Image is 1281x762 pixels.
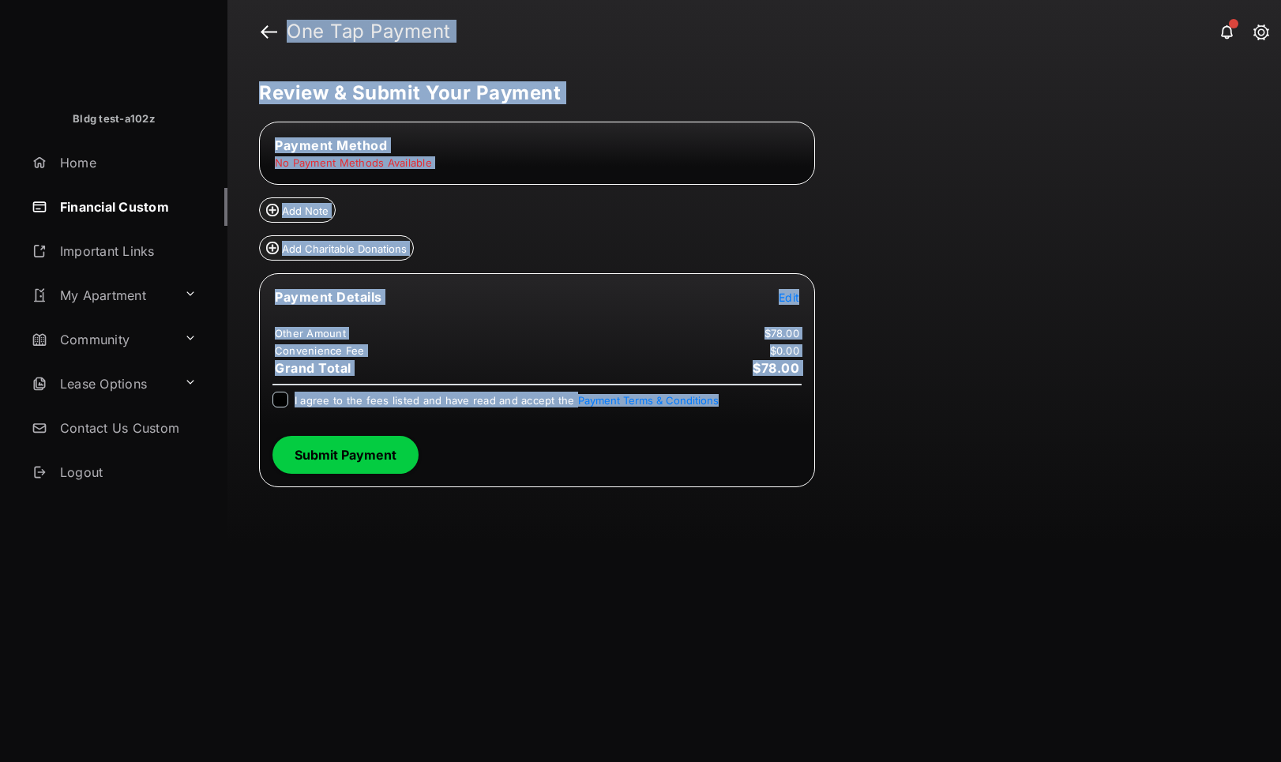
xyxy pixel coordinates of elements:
td: Other Amount [274,326,347,340]
td: No Payment Methods Available [274,156,433,170]
a: Logout [25,453,227,491]
a: Contact Us Custom [25,409,227,447]
p: Bldg test-a102z [73,111,155,127]
button: Submit Payment [272,436,419,474]
a: My Apartment [25,276,178,314]
span: $78.00 [753,360,799,376]
a: Home [25,144,227,182]
a: Lease Options [25,365,178,403]
span: I agree to the fees listed and have read and accept the [295,394,719,407]
td: $0.00 [769,343,800,358]
span: Payment Details [275,289,382,305]
a: Community [25,321,178,358]
strong: One Tap Payment [287,22,451,41]
span: Payment Method [275,137,387,153]
h5: Review & Submit Your Payment [259,84,1237,103]
a: Financial Custom [25,188,227,226]
button: I agree to the fees listed and have read and accept the [578,394,719,407]
button: Add Note [259,197,336,223]
a: Important Links [25,232,203,270]
td: $78.00 [764,326,801,340]
td: Convenience Fee [274,343,366,358]
button: Edit [779,289,799,305]
span: Edit [779,291,799,304]
span: Grand Total [275,360,351,376]
button: Add Charitable Donations [259,235,414,261]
